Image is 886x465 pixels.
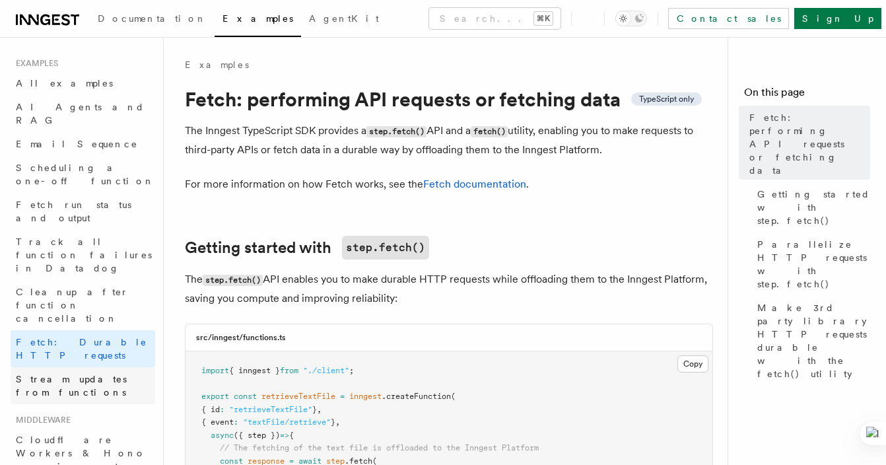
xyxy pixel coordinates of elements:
h1: Fetch: performing API requests or fetching data [185,87,713,111]
span: ({ step }) [234,431,280,440]
span: AI Agents and RAG [16,102,145,125]
span: from [280,366,298,375]
span: import [201,366,229,375]
span: Fetch: performing API requests or fetching data [749,111,870,177]
span: "retrieveTextFile" [229,405,312,414]
span: const [234,392,257,401]
code: step.fetch() [203,275,263,286]
a: Fetch documentation [423,178,526,190]
span: { id [201,405,220,414]
span: } [331,417,335,427]
button: Toggle dark mode [615,11,647,26]
a: Scheduling a one-off function [11,156,155,193]
a: Examples [185,58,249,71]
a: Sign Up [794,8,881,29]
span: Cleanup after function cancellation [16,287,129,324]
span: // The fetching of the text file is offloaded to the Inngest Platform [220,443,539,452]
span: , [335,417,340,427]
span: , [317,405,322,414]
a: Make 3rd party library HTTP requests durable with the fetch() utility [752,296,870,386]
span: "./client" [303,366,349,375]
code: fetch() [471,126,508,137]
span: : [234,417,238,427]
span: : [220,405,224,414]
span: .createFunction [382,392,451,401]
span: async [211,431,234,440]
a: Fetch run status and output [11,193,155,230]
a: Getting started withstep.fetch() [185,236,429,260]
p: The Inngest TypeScript SDK provides a API and a utility, enabling you to make requests to third-p... [185,122,713,159]
a: Examples [215,4,301,37]
span: Make 3rd party library HTTP requests durable with the fetch() utility [757,301,870,380]
a: Contact sales [668,8,789,29]
code: step.fetch() [366,126,426,137]
span: = [340,392,345,401]
span: => [280,431,289,440]
span: Parallelize HTTP requests with step.fetch() [757,238,870,291]
span: Scheduling a one-off function [16,162,154,186]
h3: src/inngest/functions.ts [196,332,286,343]
a: Getting started with step.fetch() [752,182,870,232]
span: Email Sequence [16,139,138,149]
span: Examples [11,58,58,69]
a: Documentation [90,4,215,36]
span: All examples [16,78,113,89]
a: AgentKit [301,4,387,36]
a: Parallelize HTTP requests with step.fetch() [752,232,870,296]
span: Fetch: Durable HTTP requests [16,337,147,361]
span: { [289,431,294,440]
span: retrieveTextFile [261,392,335,401]
span: Documentation [98,13,207,24]
span: inngest [349,392,382,401]
span: Track all function failures in Datadog [16,236,152,273]
button: Search...⌘K [429,8,561,29]
span: Examples [222,13,293,24]
p: For more information on how Fetch works, see the . [185,175,713,194]
span: { event [201,417,234,427]
span: Middleware [11,415,71,425]
span: { inngest } [229,366,280,375]
span: ; [349,366,354,375]
a: Fetch: Durable HTTP requests [11,330,155,367]
a: AI Agents and RAG [11,95,155,132]
span: ( [451,392,456,401]
span: Fetch run status and output [16,199,131,223]
span: "textFile/retrieve" [243,417,331,427]
kbd: ⌘K [534,12,553,25]
code: step.fetch() [342,236,429,260]
span: Stream updates from functions [16,374,127,398]
span: AgentKit [309,13,379,24]
span: Getting started with step.fetch() [757,188,870,227]
p: The API enables you to make durable HTTP requests while offloading them to the Inngest Platform, ... [185,270,713,308]
span: TypeScript only [639,94,694,104]
span: } [312,405,317,414]
a: Cleanup after function cancellation [11,280,155,330]
a: Track all function failures in Datadog [11,230,155,280]
button: Copy [677,355,708,373]
span: export [201,392,229,401]
a: Fetch: performing API requests or fetching data [744,106,870,182]
a: Stream updates from functions [11,367,155,404]
a: Email Sequence [11,132,155,156]
h4: On this page [744,85,870,106]
a: All examples [11,71,155,95]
